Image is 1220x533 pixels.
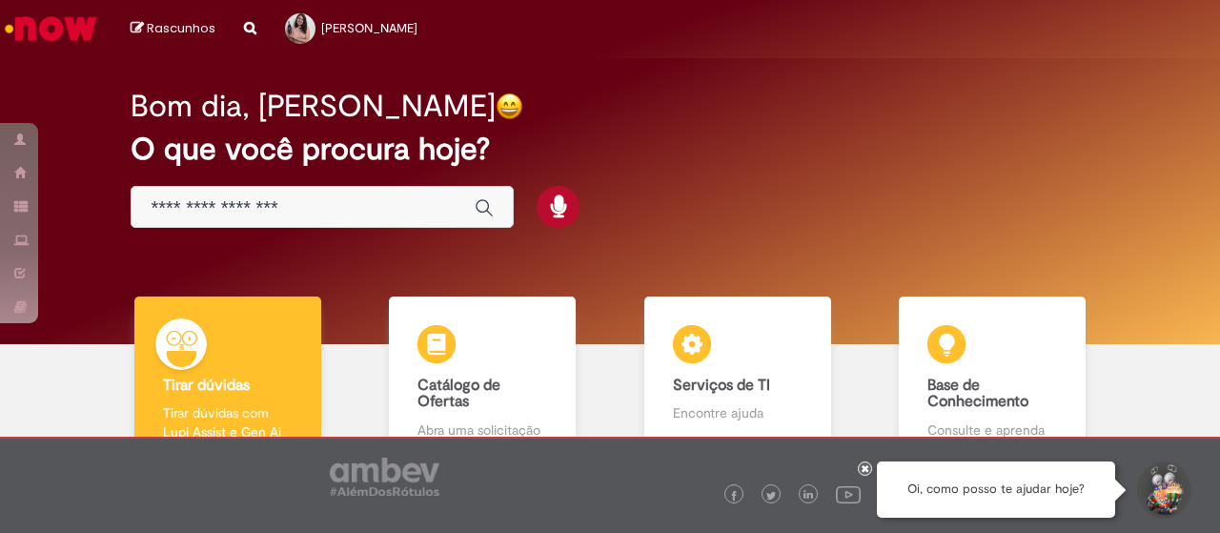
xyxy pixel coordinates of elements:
[865,297,1121,461] a: Base de Conhecimento Consulte e aprenda
[766,491,776,501] img: logo_footer_twitter.png
[803,490,813,502] img: logo_footer_linkedin.png
[496,92,523,120] img: happy-face.png
[163,403,293,441] p: Tirar dúvidas com Lupi Assist e Gen Ai
[927,420,1057,440] p: Consulte e aprenda
[729,491,739,501] img: logo_footer_facebook.png
[673,376,770,395] b: Serviços de TI
[131,133,1088,166] h2: O que você procura hoje?
[330,458,439,496] img: logo_footer_ambev_rotulo_gray.png
[321,20,417,36] span: [PERSON_NAME]
[356,297,611,461] a: Catálogo de Ofertas Abra uma solicitação
[417,420,547,440] p: Abra uma solicitação
[877,461,1115,518] div: Oi, como posso te ajudar hoje?
[2,10,100,48] img: ServiceNow
[1134,461,1191,519] button: Iniciar Conversa de Suporte
[131,90,496,123] h2: Bom dia, [PERSON_NAME]
[836,482,861,506] img: logo_footer_youtube.png
[673,403,803,422] p: Encontre ajuda
[147,19,215,37] span: Rascunhos
[927,376,1028,412] b: Base de Conhecimento
[100,297,356,461] a: Tirar dúvidas Tirar dúvidas com Lupi Assist e Gen Ai
[131,20,215,38] a: Rascunhos
[163,376,250,395] b: Tirar dúvidas
[610,297,865,461] a: Serviços de TI Encontre ajuda
[417,376,500,412] b: Catálogo de Ofertas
